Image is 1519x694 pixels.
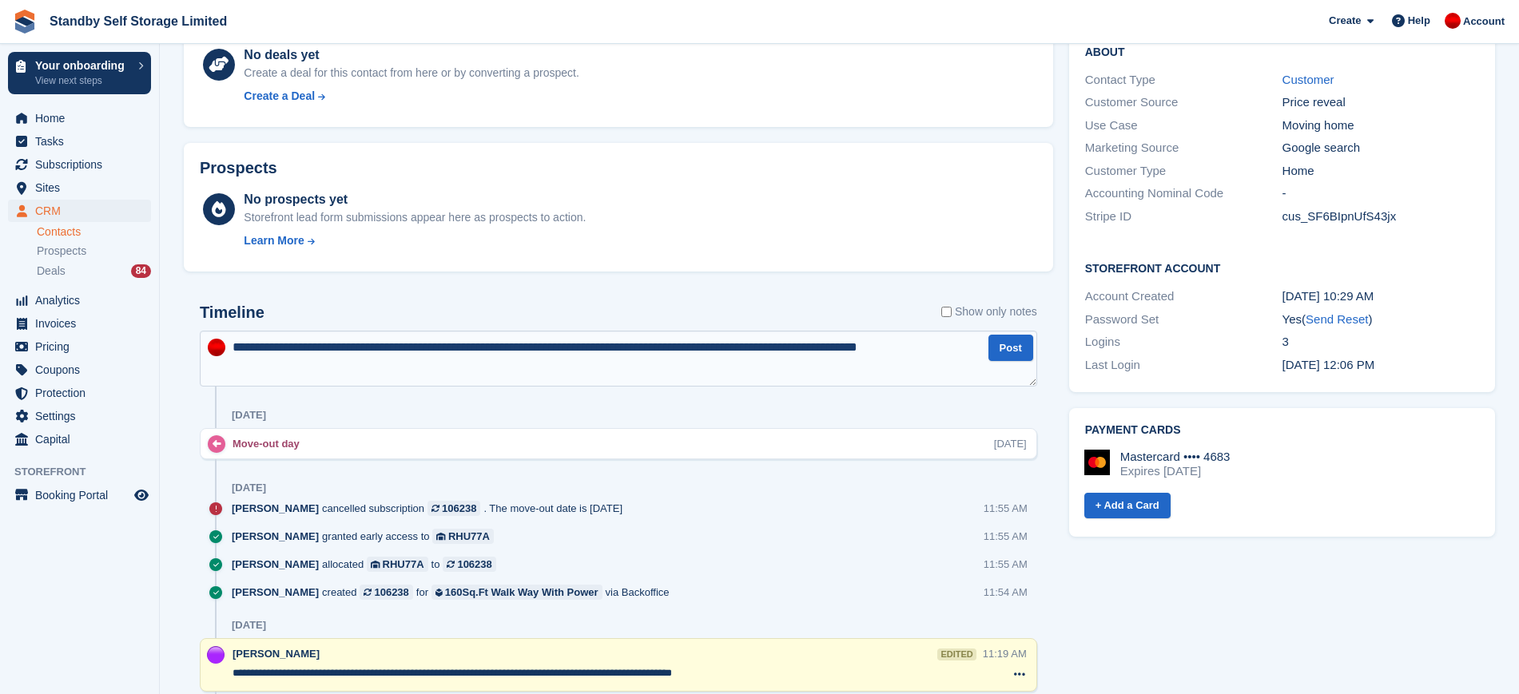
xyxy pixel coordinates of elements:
[374,585,408,600] div: 106238
[232,482,266,494] div: [DATE]
[8,176,151,199] a: menu
[35,176,131,199] span: Sites
[988,335,1033,361] button: Post
[1085,356,1282,375] div: Last Login
[1085,424,1480,437] h2: Payment cards
[383,557,424,572] div: RHU77A
[37,224,151,240] a: Contacts
[8,359,151,381] a: menu
[244,88,315,105] div: Create a Deal
[35,107,131,129] span: Home
[1085,117,1282,135] div: Use Case
[207,646,225,664] img: Sue Ford
[200,159,277,177] h2: Prospects
[35,200,131,222] span: CRM
[37,264,66,279] span: Deals
[1282,139,1480,157] div: Google search
[1282,93,1480,112] div: Price reveal
[1282,184,1480,203] div: -
[360,585,412,600] a: 106238
[445,585,598,600] div: 160Sq.Ft Walk Way With Power
[8,312,151,335] a: menu
[1085,162,1282,180] div: Customer Type
[1085,260,1480,276] h2: Storefront Account
[244,232,586,249] a: Learn More
[14,464,159,480] span: Storefront
[35,428,131,450] span: Capital
[1120,450,1231,464] div: Mastercard •••• 4683
[431,585,602,600] a: 160Sq.Ft Walk Way With Power
[1282,358,1375,371] time: 2025-05-05 11:06:20 UTC
[35,153,131,176] span: Subscriptions
[1445,13,1461,29] img: Aaron Winter
[427,501,480,516] a: 106238
[1282,311,1480,329] div: Yes
[35,289,131,311] span: Analytics
[994,436,1027,451] div: [DATE]
[232,501,319,516] span: [PERSON_NAME]
[984,529,1028,544] div: 11:55 AM
[1408,13,1430,29] span: Help
[8,52,151,94] a: Your onboarding View next steps
[37,263,151,280] a: Deals 84
[1084,493,1171,519] a: + Add a Card
[244,46,579,65] div: No deals yet
[1085,43,1480,59] h2: About
[1085,311,1282,329] div: Password Set
[1085,139,1282,157] div: Marketing Source
[941,303,1037,320] label: Show only notes
[233,436,308,451] div: Move-out day
[1282,208,1480,226] div: cus_SF6BIpnUfS43jx
[244,209,586,226] div: Storefront lead form submissions appear here as prospects to action.
[1084,450,1110,475] img: Mastercard Logo
[208,339,225,356] img: Aaron Winter
[8,484,151,506] a: menu
[1120,464,1231,478] div: Expires [DATE]
[367,557,427,572] a: RHU77A
[1085,71,1282,89] div: Contact Type
[244,232,304,249] div: Learn More
[232,585,678,600] div: created for via Backoffice
[8,130,151,153] a: menu
[43,8,233,34] a: Standby Self Storage Limited
[1085,333,1282,351] div: Logins
[1085,208,1282,226] div: Stripe ID
[244,65,579,81] div: Create a deal for this contact from here or by converting a prospect.
[35,312,131,335] span: Invoices
[432,529,493,544] a: RHU77A
[1282,162,1480,180] div: Home
[1302,312,1372,326] span: ( )
[232,409,266,422] div: [DATE]
[35,130,131,153] span: Tasks
[8,428,151,450] a: menu
[8,382,151,404] a: menu
[35,484,131,506] span: Booking Portal
[232,619,266,632] div: [DATE]
[8,107,151,129] a: menu
[232,557,504,572] div: allocated to
[37,244,86,259] span: Prospects
[8,335,151,358] a: menu
[232,557,319,572] span: [PERSON_NAME]
[1463,14,1505,30] span: Account
[1085,288,1282,306] div: Account Created
[937,648,976,660] div: edited
[8,200,151,222] a: menu
[442,501,476,516] div: 106238
[984,557,1028,572] div: 11:55 AM
[1282,117,1480,135] div: Moving home
[984,585,1028,600] div: 11:54 AM
[244,190,586,209] div: No prospects yet
[35,405,131,427] span: Settings
[35,335,131,358] span: Pricing
[132,486,151,505] a: Preview store
[232,501,630,516] div: cancelled subscription . The move-out date is [DATE]
[232,529,319,544] span: [PERSON_NAME]
[1085,93,1282,112] div: Customer Source
[35,73,130,88] p: View next steps
[448,529,490,544] div: RHU77A
[1282,333,1480,351] div: 3
[37,243,151,260] a: Prospects
[35,359,131,381] span: Coupons
[8,153,151,176] a: menu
